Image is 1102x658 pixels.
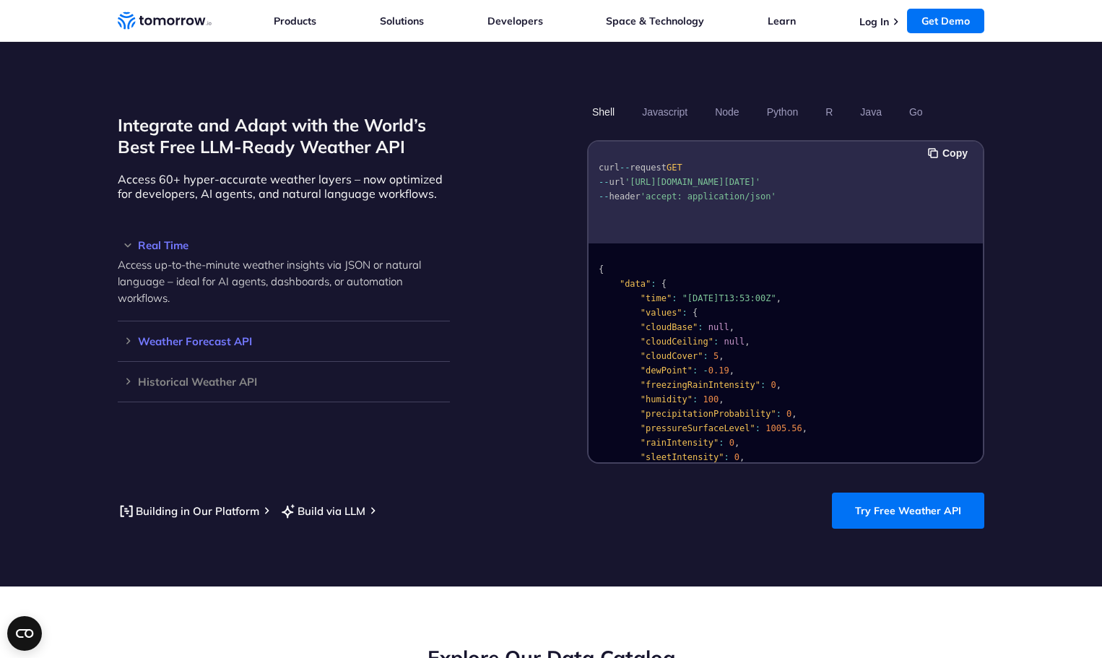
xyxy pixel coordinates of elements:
button: Open CMP widget [7,616,42,651]
a: Log In [859,15,889,28]
span: curl [599,163,620,173]
span: , [719,351,724,361]
p: Access up-to-the-minute weather insights via JSON or natural language – ideal for AI agents, dash... [118,256,450,306]
span: 100 [703,394,719,404]
span: 'accept: application/json' [641,191,776,202]
span: "humidity" [641,394,693,404]
span: , [739,452,745,462]
button: Python [762,100,804,124]
span: "cloudCeiling" [641,337,713,347]
span: GET [667,163,682,173]
span: "sleetIntensity" [641,452,724,462]
span: "cloudCover" [641,351,703,361]
span: -- [599,191,609,202]
span: null [708,322,729,332]
span: "freezingRainIntensity" [641,380,760,390]
span: : [693,394,698,404]
button: R [820,100,838,124]
span: "[DATE]T13:53:00Z" [682,293,776,303]
span: request [630,163,667,173]
span: : [672,293,677,303]
span: : [693,365,698,376]
a: Developers [487,14,543,27]
h3: Real Time [118,240,450,251]
span: , [729,322,734,332]
span: : [776,409,781,419]
button: Shell [587,100,620,124]
span: header [609,191,640,202]
span: "precipitationProbability" [641,409,776,419]
a: Build via LLM [279,502,365,520]
span: -- [620,163,630,173]
h3: Weather Forecast API [118,336,450,347]
span: "data" [620,279,651,289]
span: "cloudBase" [641,322,698,332]
a: Building in Our Platform [118,502,259,520]
span: , [745,337,750,347]
span: 0 [771,380,776,390]
span: "values" [641,308,682,318]
span: url [609,177,625,187]
span: , [791,409,797,419]
span: 0.19 [708,365,729,376]
span: , [734,438,739,448]
span: : [651,279,656,289]
span: : [682,308,687,318]
span: 5 [713,351,719,361]
button: Node [710,100,744,124]
span: "rainIntensity" [641,438,719,448]
a: Products [274,14,316,27]
span: { [661,279,667,289]
span: "time" [641,293,672,303]
span: : [755,423,760,433]
span: : [719,438,724,448]
span: 0 [786,409,791,419]
button: Go [904,100,928,124]
a: Solutions [380,14,424,27]
span: , [719,394,724,404]
a: Space & Technology [606,14,704,27]
a: Get Demo [907,9,984,33]
span: { [693,308,698,318]
span: "pressureSurfaceLevel" [641,423,755,433]
span: 1005.56 [765,423,802,433]
span: : [698,322,703,332]
span: , [802,423,807,433]
button: Javascript [637,100,693,124]
span: { [599,264,604,274]
span: : [760,380,765,390]
span: '[URL][DOMAIN_NAME][DATE]' [625,177,760,187]
span: : [724,452,729,462]
span: 0 [734,452,739,462]
span: - [703,365,708,376]
a: Learn [768,14,796,27]
button: Copy [928,145,972,161]
span: , [776,380,781,390]
h2: Integrate and Adapt with the World’s Best Free LLM-Ready Weather API [118,114,450,157]
a: Home link [118,10,212,32]
span: : [703,351,708,361]
a: Try Free Weather API [832,493,984,529]
h3: Historical Weather API [118,376,450,387]
button: Java [855,100,887,124]
span: : [713,337,719,347]
span: 0 [729,438,734,448]
span: null [724,337,745,347]
span: , [776,293,781,303]
p: Access 60+ hyper-accurate weather layers – now optimized for developers, AI agents, and natural l... [118,172,450,201]
span: , [729,365,734,376]
span: -- [599,177,609,187]
span: "dewPoint" [641,365,693,376]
